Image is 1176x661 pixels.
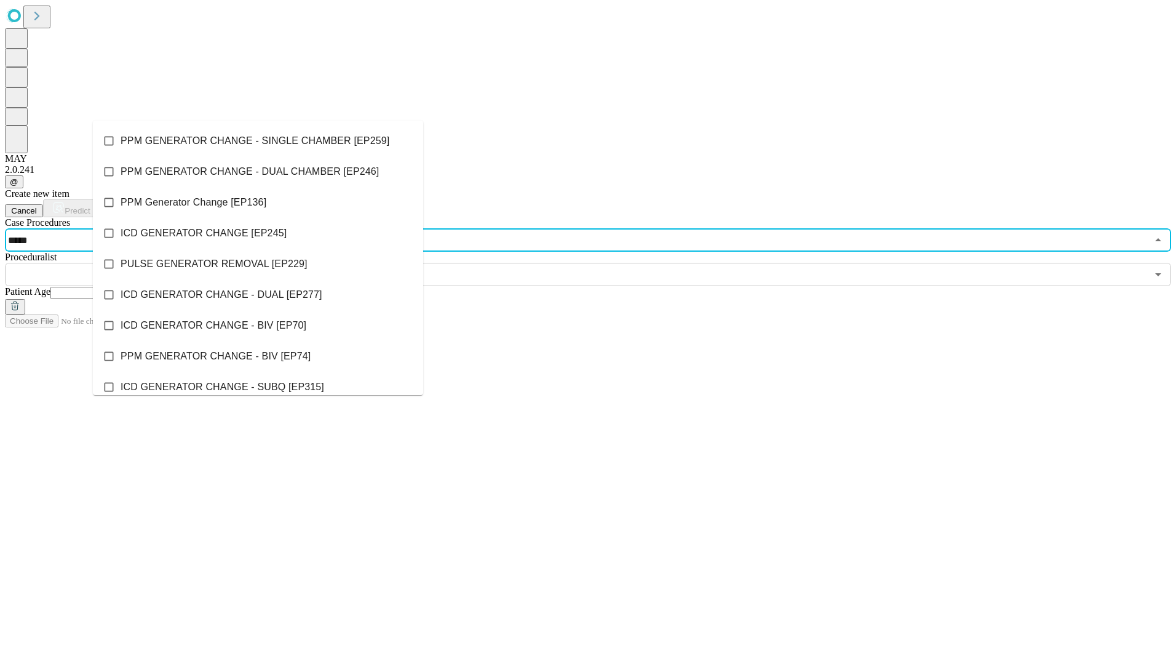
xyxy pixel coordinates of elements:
[43,199,100,217] button: Predict
[1150,231,1167,249] button: Close
[5,164,1171,175] div: 2.0.241
[121,164,379,179] span: PPM GENERATOR CHANGE - DUAL CHAMBER [EP246]
[5,188,70,199] span: Create new item
[5,204,43,217] button: Cancel
[10,177,18,186] span: @
[65,206,90,215] span: Predict
[5,252,57,262] span: Proceduralist
[121,287,322,302] span: ICD GENERATOR CHANGE - DUAL [EP277]
[121,380,324,395] span: ICD GENERATOR CHANGE - SUBQ [EP315]
[5,175,23,188] button: @
[1150,266,1167,283] button: Open
[121,134,389,148] span: PPM GENERATOR CHANGE - SINGLE CHAMBER [EP259]
[121,257,308,271] span: PULSE GENERATOR REMOVAL [EP229]
[11,206,37,215] span: Cancel
[5,153,1171,164] div: MAY
[121,226,287,241] span: ICD GENERATOR CHANGE [EP245]
[5,217,70,228] span: Scheduled Procedure
[121,349,311,364] span: PPM GENERATOR CHANGE - BIV [EP74]
[121,318,306,333] span: ICD GENERATOR CHANGE - BIV [EP70]
[5,286,50,297] span: Patient Age
[121,195,266,210] span: PPM Generator Change [EP136]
